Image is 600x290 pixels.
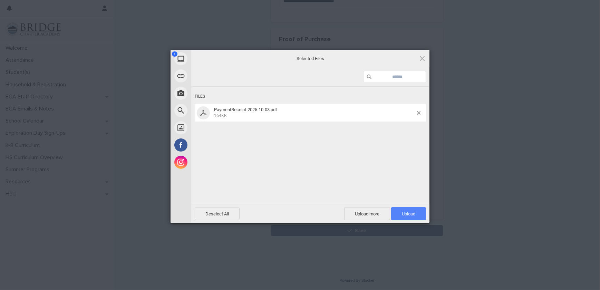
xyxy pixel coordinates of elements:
span: Upload [391,207,426,220]
div: My Device [171,50,253,67]
span: Upload [402,211,415,216]
div: Link (URL) [171,67,253,85]
span: PaymentReceipt-2025-10-03.pdf [212,107,417,118]
div: Instagram [171,154,253,171]
span: Upload more [344,207,390,220]
div: Facebook [171,136,253,154]
span: PaymentReceipt-2025-10-03.pdf [214,107,277,112]
div: Unsplash [171,119,253,136]
span: 164KB [214,113,226,118]
span: Click here or hit ESC to close picker [418,55,426,62]
div: Take Photo [171,85,253,102]
span: Selected Files [241,56,379,62]
div: Files [195,90,426,103]
div: Web Search [171,102,253,119]
span: 1 [172,51,177,57]
span: Deselect All [195,207,240,220]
